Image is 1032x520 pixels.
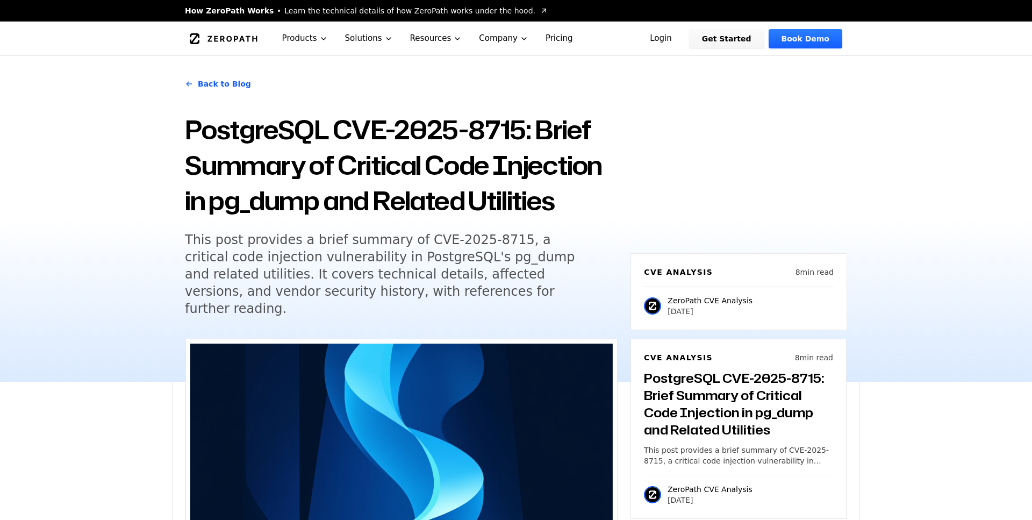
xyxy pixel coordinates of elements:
h1: PostgreSQL CVE-2025-8715: Brief Summary of Critical Code Injection in pg_dump and Related Utilities [185,112,618,218]
nav: Global [172,22,860,55]
p: ZeroPath CVE Analysis [668,295,752,306]
h3: PostgreSQL CVE-2025-8715: Brief Summary of Critical Code Injection in pg_dump and Related Utilities [644,369,833,438]
p: [DATE] [668,495,752,505]
button: Products [274,22,336,55]
span: How ZeroPath Works [185,5,274,16]
button: Solutions [336,22,402,55]
a: How ZeroPath WorksLearn the technical details of how ZeroPath works under the hood. [185,5,548,16]
a: Pricing [537,22,582,55]
a: Login [637,29,685,48]
a: Book Demo [769,29,842,48]
img: ZeroPath CVE Analysis [644,486,661,503]
h5: This post provides a brief summary of CVE-2025-8715, a critical code injection vulnerability in P... [185,231,598,317]
p: ZeroPath CVE Analysis [668,484,752,495]
p: 8 min read [795,352,833,363]
p: 8 min read [795,267,834,277]
button: Company [470,22,537,55]
span: Learn the technical details of how ZeroPath works under the hood. [284,5,535,16]
a: Get Started [689,29,764,48]
p: This post provides a brief summary of CVE-2025-8715, a critical code injection vulnerability in P... [644,445,833,466]
h6: CVE Analysis [644,267,713,277]
p: [DATE] [668,306,752,317]
h6: CVE Analysis [644,352,713,363]
button: Resources [402,22,471,55]
a: Back to Blog [185,69,251,99]
img: ZeroPath CVE Analysis [644,297,661,315]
